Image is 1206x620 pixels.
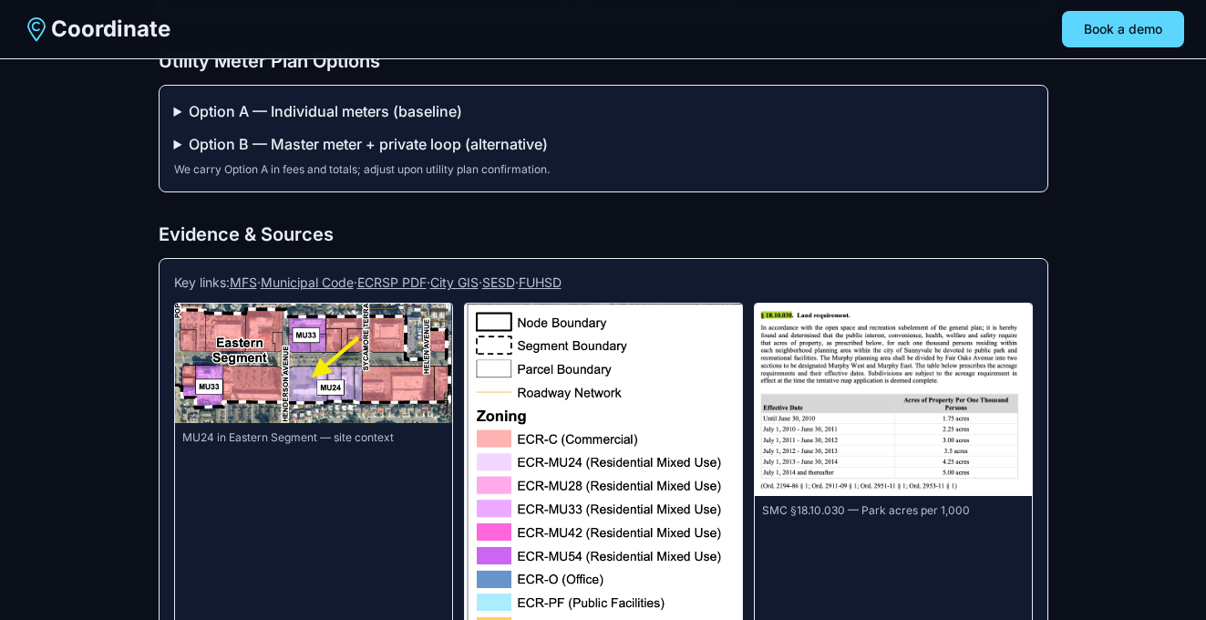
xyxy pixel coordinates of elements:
summary: Option B — Master meter + private loop (alternative) [174,133,1033,155]
a: SESD [482,274,515,290]
figcaption: SMC §18.10.030 — Park acres per 1,000 [755,496,1032,525]
button: Book a demo [1062,11,1184,47]
a: Coordinate [22,15,170,44]
h2: Utility Meter Plan Options [159,48,1048,74]
a: City GIS [430,274,479,290]
a: ECRSP PDF [357,274,427,290]
summary: Option A — Individual meters (baseline) [174,100,1033,122]
img: Coordinate [22,15,51,44]
a: MFS [230,274,257,290]
figcaption: MU24 in Eastern Segment — site context [175,423,452,452]
img: MU24 in Eastern Segment — site context [175,304,452,423]
div: Key links: · · · · · [174,274,1033,292]
a: Municipal Code [261,274,354,290]
span: Coordinate [51,15,170,44]
h2: Evidence & Sources [159,222,1048,247]
a: FUHSD [519,274,562,290]
div: We carry Option A in fees and totals; adjust upon utility plan confirmation. [174,162,1033,177]
img: SMC §18.10.030 — Park acres per 1,000 [755,304,1032,496]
